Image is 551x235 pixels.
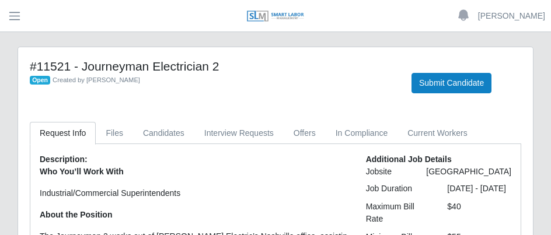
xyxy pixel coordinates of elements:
p: Industrial/Commercial Superintendents [40,187,348,199]
h4: #11521 - Journeyman Electrician 2 [30,59,394,73]
div: Maximum Bill Rate [357,201,439,225]
button: Submit Candidate [411,73,491,93]
a: Request Info [30,122,96,145]
div: Jobsite [357,166,418,178]
strong: Who You’ll Work With [40,167,124,176]
a: [PERSON_NAME] [478,10,545,22]
div: $40 [438,201,520,225]
a: Current Workers [397,122,477,145]
span: Created by [PERSON_NAME] [53,76,140,83]
a: Files [96,122,133,145]
b: Additional Job Details [366,155,452,164]
img: SLM Logo [246,10,305,23]
b: Description: [40,155,88,164]
a: Interview Requests [194,122,284,145]
div: Job Duration [357,183,439,195]
span: Open [30,76,50,85]
div: [GEOGRAPHIC_DATA] [417,166,520,178]
a: Candidates [133,122,194,145]
a: Offers [284,122,326,145]
a: In Compliance [326,122,398,145]
strong: About the Position [40,210,112,219]
div: [DATE] - [DATE] [438,183,520,195]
